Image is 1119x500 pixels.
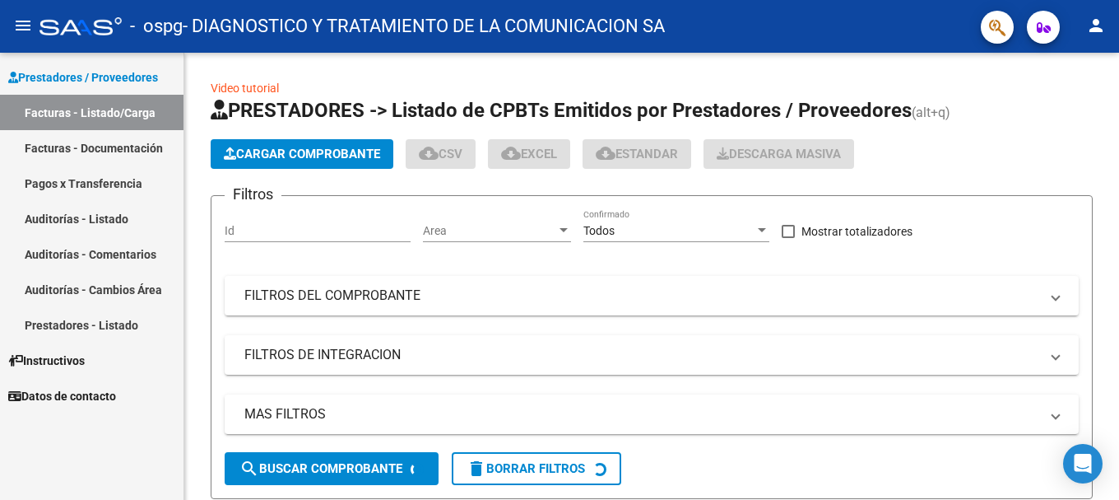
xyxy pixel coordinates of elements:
span: Todos [583,224,615,237]
span: Prestadores / Proveedores [8,68,158,86]
button: Buscar Comprobante [225,452,439,485]
button: Borrar Filtros [452,452,621,485]
mat-expansion-panel-header: FILTROS DE INTEGRACION [225,335,1079,375]
app-download-masive: Descarga masiva de comprobantes (adjuntos) [703,139,854,169]
button: CSV [406,139,476,169]
span: Borrar Filtros [467,461,585,476]
mat-icon: menu [13,16,33,35]
mat-icon: cloud_download [501,143,521,163]
a: Video tutorial [211,82,279,95]
mat-panel-title: MAS FILTROS [244,405,1039,423]
span: Buscar Comprobante [239,461,402,476]
span: - ospg [130,8,183,44]
mat-panel-title: FILTROS DEL COMPROBANTE [244,287,1039,305]
mat-icon: delete [467,459,486,479]
mat-icon: person [1086,16,1106,35]
h3: Filtros [225,183,281,206]
span: Mostrar totalizadores [801,222,912,241]
span: Estandar [596,147,678,161]
button: Estandar [583,139,691,169]
mat-expansion-panel-header: FILTROS DEL COMPROBANTE [225,276,1079,315]
span: PRESTADORES -> Listado de CPBTs Emitidos por Prestadores / Proveedores [211,99,912,122]
span: Cargar Comprobante [224,147,380,161]
span: CSV [419,147,462,161]
span: - DIAGNOSTICO Y TRATAMIENTO DE LA COMUNICACION SA [183,8,665,44]
mat-panel-title: FILTROS DE INTEGRACION [244,346,1039,364]
div: Open Intercom Messenger [1063,444,1103,484]
mat-expansion-panel-header: MAS FILTROS [225,395,1079,434]
span: EXCEL [501,147,557,161]
span: Descarga Masiva [717,147,841,161]
span: Area [423,224,556,238]
button: Descarga Masiva [703,139,854,169]
button: EXCEL [488,139,570,169]
mat-icon: cloud_download [596,143,615,163]
span: Datos de contacto [8,387,116,405]
mat-icon: search [239,459,259,479]
span: Instructivos [8,352,85,370]
mat-icon: cloud_download [419,143,439,163]
button: Cargar Comprobante [211,139,393,169]
span: (alt+q) [912,105,950,120]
